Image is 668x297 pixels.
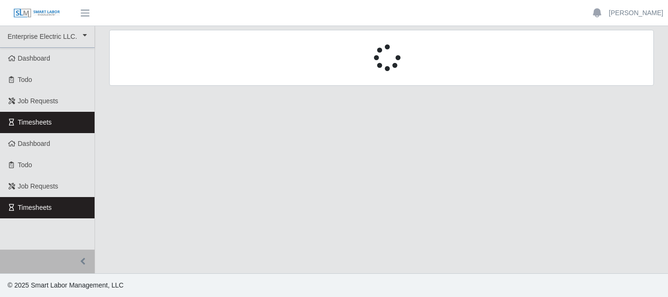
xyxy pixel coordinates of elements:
span: Dashboard [18,54,51,62]
span: Timesheets [18,118,52,126]
a: [PERSON_NAME] [609,8,663,18]
span: Dashboard [18,140,51,147]
span: Todo [18,161,32,169]
span: Job Requests [18,97,59,105]
span: Job Requests [18,182,59,190]
span: © 2025 Smart Labor Management, LLC [8,281,123,289]
span: Timesheets [18,204,52,211]
img: SLM Logo [13,8,61,18]
span: Todo [18,76,32,83]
